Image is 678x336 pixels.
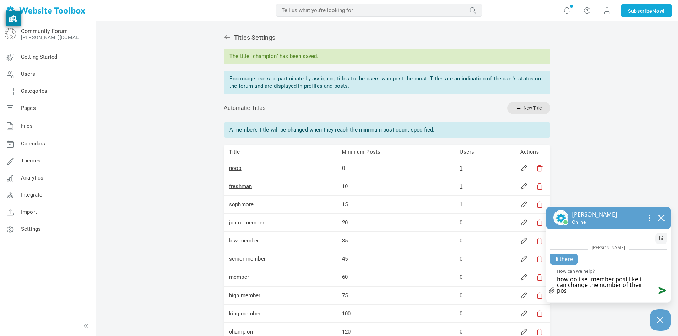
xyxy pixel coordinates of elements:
[21,140,45,147] span: Calendars
[229,238,259,244] a: low member
[460,310,462,317] a: 0
[224,49,550,64] div: The title "champion" has been saved.
[337,177,454,196] td: 10
[650,309,671,331] button: Close Chatbox
[546,282,558,299] a: file upload
[557,268,595,273] label: How can we help?
[229,165,242,171] a: noob
[337,232,454,250] td: 35
[460,201,462,208] a: 1
[515,145,550,159] td: Actions
[229,219,264,226] a: junior member
[229,201,254,208] a: sophmore
[229,274,249,280] a: member
[21,105,36,111] span: Pages
[224,145,337,159] td: Title
[337,268,454,286] td: 60
[21,28,68,34] a: Community Forum
[21,34,83,40] a: [PERSON_NAME][DOMAIN_NAME]
[224,122,550,138] p: A member's title will be changed when they reach the minimum post count specified.
[460,329,462,335] a: 0
[460,274,462,280] a: 0
[229,329,253,335] a: champion
[21,226,41,232] span: Settings
[337,145,454,159] td: Minimum Posts
[337,250,454,268] td: 45
[229,310,261,317] a: king member
[21,175,43,181] span: Analytics
[337,214,454,232] td: 20
[337,159,454,177] td: 0
[572,210,617,219] p: [PERSON_NAME]
[460,238,462,244] a: 0
[572,219,617,225] p: Online
[460,292,462,299] a: 0
[224,104,266,112] p: Automatic Titles
[21,71,35,77] span: Users
[229,292,261,299] a: high member
[621,4,672,17] a: SubscribeNow!
[653,282,671,299] button: Send message
[229,183,252,190] a: freshman
[546,206,671,303] div: olark chatbox
[656,213,667,223] button: close chatbox
[276,4,482,17] input: Tell us what you're looking for
[588,243,629,252] span: [PERSON_NAME]
[652,7,665,15] span: Now!
[21,192,42,198] span: Integrate
[546,229,671,271] div: chat
[337,287,454,305] td: 75
[21,123,33,129] span: Files
[550,254,578,265] p: Hi there!
[6,11,21,26] button: privacy banner
[337,196,454,214] td: 15
[460,165,462,171] a: 1
[553,210,568,225] img: Nikhitha's profile picture
[655,233,667,244] p: hi
[643,212,656,223] button: Open chat options menu
[460,219,462,226] a: 0
[337,305,454,323] td: 100
[460,256,462,262] a: 0
[224,34,550,42] h2: Titles Settings
[224,71,550,94] div: Encourage users to participate by assigning titles to the users who post the most. Titles are an ...
[21,54,57,60] span: Getting Started
[21,158,40,164] span: Themes
[21,209,37,215] span: Import
[507,102,550,114] a: New Title
[454,145,515,159] td: Users
[5,28,16,39] img: globe-icon.png
[229,256,266,262] a: senior member
[460,183,462,190] a: 1
[21,88,48,94] span: Categories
